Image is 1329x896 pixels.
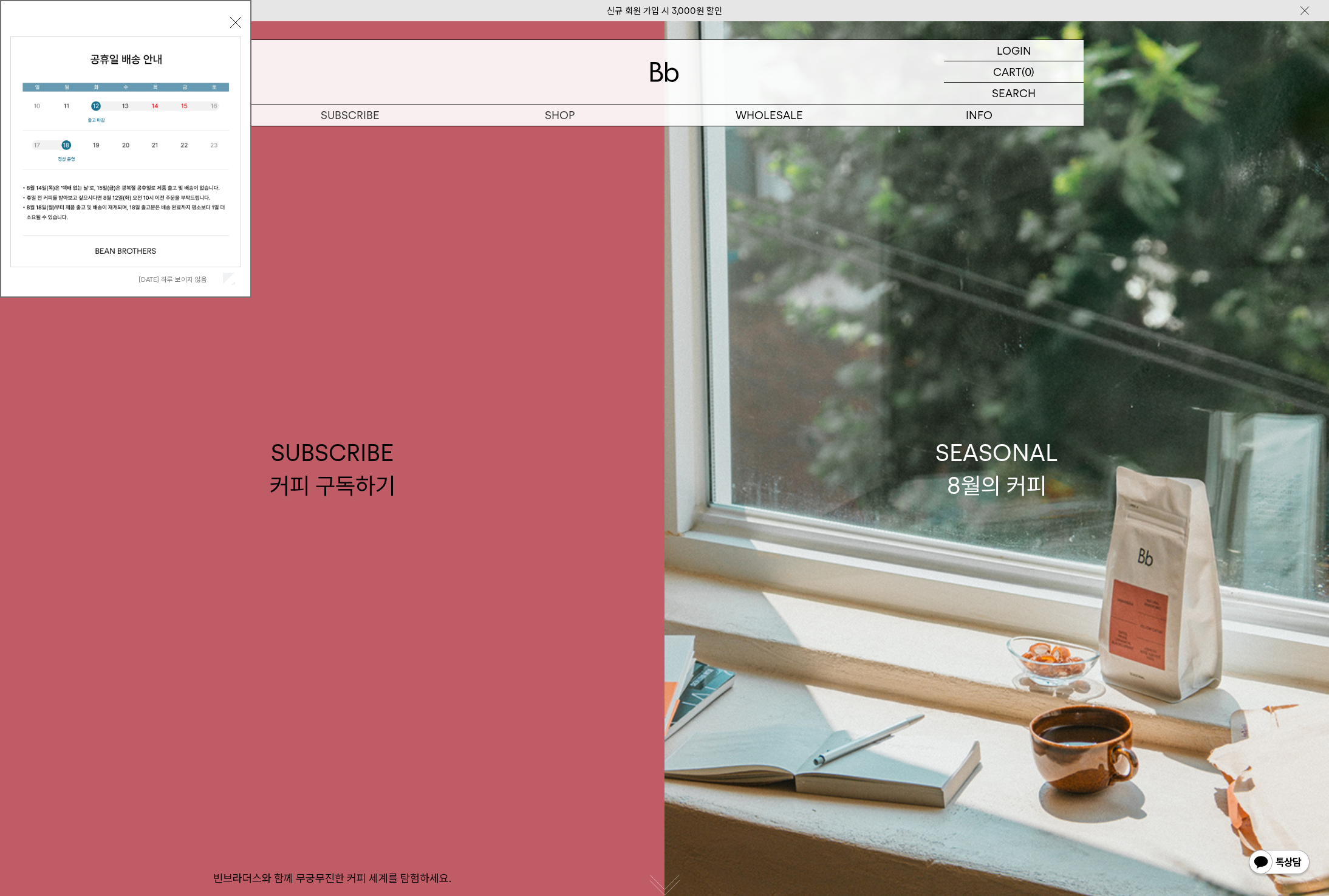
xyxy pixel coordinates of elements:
label: [DATE] 하루 보이지 않음 [138,275,220,284]
a: SHOP [455,104,664,126]
a: 신규 회원 가입 시 3,000원 할인 [607,5,722,16]
a: LOGIN [944,40,1084,61]
p: SEARCH [992,83,1036,104]
a: CART (0) [944,61,1084,83]
div: SEASONAL 8월의 커피 [935,437,1058,501]
img: 로고 [650,62,679,82]
button: 닫기 [230,17,241,28]
img: 카카오톡 채널 1:1 채팅 버튼 [1248,849,1311,878]
p: LOGIN [997,40,1031,61]
p: INFO [874,104,1084,126]
img: cb63d4bbb2e6550c365f227fdc69b27f_113810.jpg [11,37,241,267]
a: SUBSCRIBE [245,104,455,126]
p: WHOLESALE [664,104,874,126]
p: (0) [1022,61,1034,82]
p: CART [993,61,1022,82]
div: SUBSCRIBE 커피 구독하기 [270,437,395,501]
